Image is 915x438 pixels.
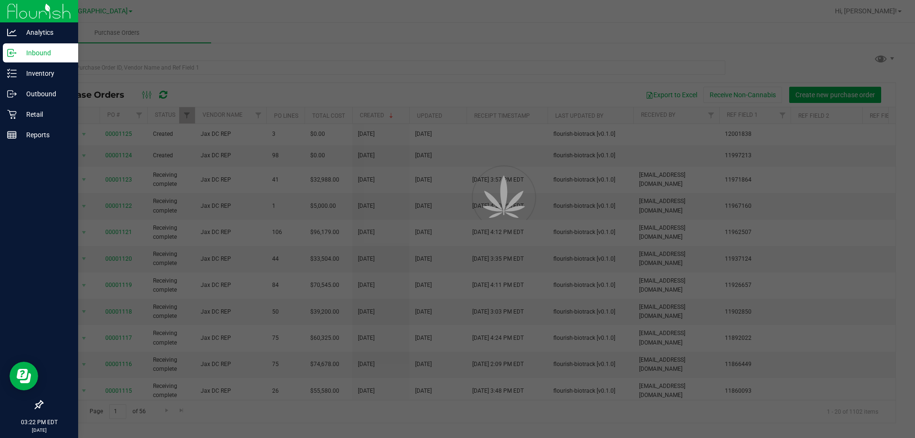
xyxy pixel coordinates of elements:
[17,68,74,79] p: Inventory
[10,362,38,390] iframe: Resource center
[17,47,74,59] p: Inbound
[7,110,17,119] inline-svg: Retail
[4,418,74,427] p: 03:22 PM EDT
[4,427,74,434] p: [DATE]
[17,129,74,141] p: Reports
[7,89,17,99] inline-svg: Outbound
[7,130,17,140] inline-svg: Reports
[7,48,17,58] inline-svg: Inbound
[7,28,17,37] inline-svg: Analytics
[17,27,74,38] p: Analytics
[17,88,74,100] p: Outbound
[17,109,74,120] p: Retail
[7,69,17,78] inline-svg: Inventory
